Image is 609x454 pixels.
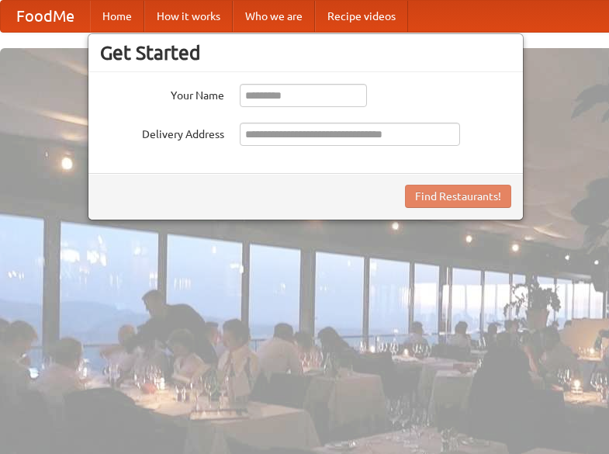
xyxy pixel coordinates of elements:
[100,41,511,64] h3: Get Started
[100,123,224,142] label: Delivery Address
[1,1,90,32] a: FoodMe
[144,1,233,32] a: How it works
[233,1,315,32] a: Who we are
[90,1,144,32] a: Home
[315,1,408,32] a: Recipe videos
[100,84,224,103] label: Your Name
[405,185,511,208] button: Find Restaurants!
